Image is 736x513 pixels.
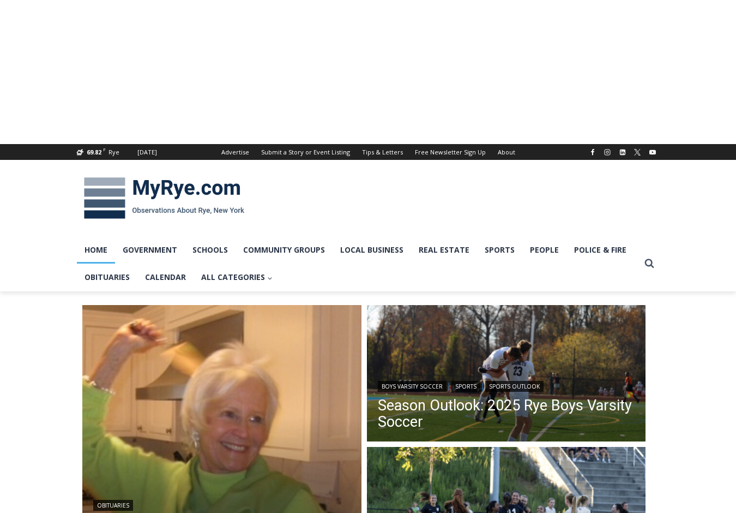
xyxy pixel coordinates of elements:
[77,170,251,226] img: MyRye.com
[522,236,566,264] a: People
[378,381,447,392] a: Boys Varsity Soccer
[367,305,646,445] a: Read More Season Outlook: 2025 Rye Boys Varsity Soccer
[255,144,356,160] a: Submit a Story or Event Listing
[451,381,480,392] a: Sports
[640,254,659,273] button: View Search Form
[411,236,477,264] a: Real Estate
[215,144,255,160] a: Advertise
[333,236,411,264] a: Local Business
[492,144,521,160] a: About
[77,264,137,291] a: Obituaries
[137,147,157,157] div: [DATE]
[378,397,635,430] a: Season Outlook: 2025 Rye Boys Varsity Soccer
[185,236,236,264] a: Schools
[236,236,333,264] a: Community Groups
[646,146,659,159] a: YouTube
[586,146,599,159] a: Facebook
[77,236,640,291] nav: Primary Navigation
[477,236,522,264] a: Sports
[485,381,544,392] a: Sports Outlook
[201,271,273,283] span: All Categories
[87,148,101,156] span: 69.82
[77,236,115,264] a: Home
[108,147,119,157] div: Rye
[215,144,521,160] nav: Secondary Navigation
[367,305,646,445] img: (PHOTO: Alex van der Voort and Lex Cox of Rye Boys Varsity Soccer on Thursday, October 31, 2024 f...
[93,500,133,511] a: Obituaries
[378,379,635,392] div: | |
[631,146,644,159] a: X
[356,144,409,160] a: Tips & Letters
[601,146,614,159] a: Instagram
[616,146,629,159] a: Linkedin
[409,144,492,160] a: Free Newsletter Sign Up
[194,264,280,291] a: All Categories
[115,236,185,264] a: Government
[566,236,634,264] a: Police & Fire
[103,146,106,152] span: F
[137,264,194,291] a: Calendar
